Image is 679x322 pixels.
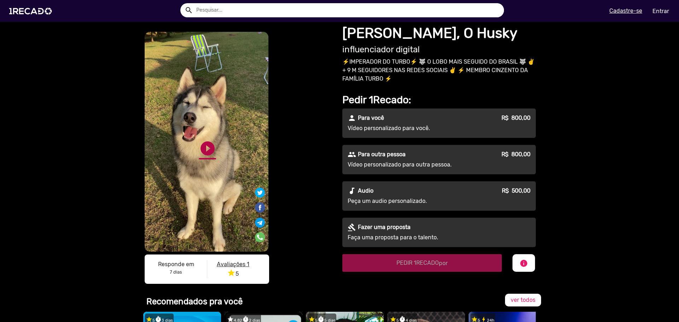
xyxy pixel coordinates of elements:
h2: influenciador digital [342,45,536,55]
span: ver todos [511,297,535,303]
i: star [227,269,236,277]
i: Share on WhatsApp [255,231,265,238]
p: ⚡️IMPERADOR DO TURBO⚡️ 🐺 O LOBO MAIS SEGUIDO DO BRASIL 🐺 ✌️ + 9 M SEGUIDORES NAS REDES SOCIAIS ✌️... [342,58,536,83]
p: Vídeo personalizado para outra pessoa. [348,160,476,169]
img: Compartilhe no twitter [255,188,265,198]
b: 7 dias [170,269,182,275]
p: Para outra pessoa [358,150,406,159]
button: Example home icon [182,4,195,16]
span: PEDIR 1RECADO [396,259,448,266]
mat-icon: people [348,150,356,159]
u: Cadastre-se [609,7,642,14]
img: Compartilhe no facebook [254,202,266,213]
i: Share on Facebook [254,201,266,208]
p: Peça um audio personalizado. [348,197,476,205]
h1: [PERSON_NAME], O Husky [342,25,536,42]
b: Recomendados pra você [146,297,243,306]
button: PEDIR 1RECADOpor [342,254,502,272]
video: S1RECADO vídeos dedicados para fãs e empresas [145,32,268,252]
i: Share on Twitter [255,189,265,195]
span: por [439,260,448,267]
img: Compartilhe no whatsapp [255,232,265,242]
mat-icon: Example home icon [185,6,193,14]
mat-icon: person [348,114,356,122]
p: Faça uma proposta para o talento. [348,233,476,242]
a: play_circle_filled [199,140,216,157]
p: Fazer uma proposta [358,223,411,232]
mat-icon: info [520,259,528,268]
h2: Pedir 1Recado: [342,94,536,106]
img: Compartilhe no telegram [255,218,265,228]
a: Entrar [648,5,674,17]
i: Share on Telegram [255,217,265,223]
p: Responde em [150,260,202,269]
mat-icon: gavel [348,223,356,232]
mat-icon: audiotrack [348,187,356,195]
p: Audio [358,187,373,195]
span: 5 [227,270,239,277]
u: Avaliações 1 [217,261,249,268]
p: Vídeo personalizado para você. [348,124,476,133]
p: R$ 800,00 [501,114,530,122]
p: Para você [358,114,384,122]
input: Pesquisar... [191,3,504,17]
p: R$ 800,00 [501,150,530,159]
p: R$ 500,00 [502,187,530,195]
